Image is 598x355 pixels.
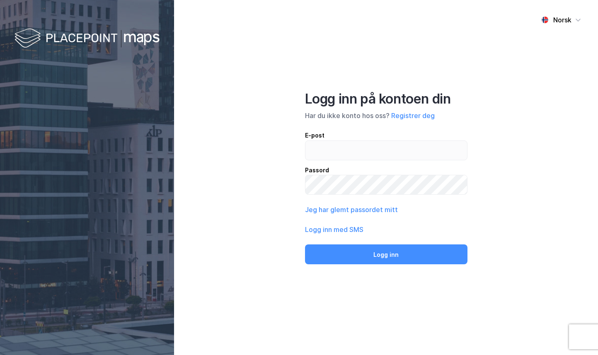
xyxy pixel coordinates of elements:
[305,130,467,140] div: E-post
[305,225,363,234] button: Logg inn med SMS
[391,111,435,121] button: Registrer deg
[305,165,467,175] div: Passord
[305,244,467,264] button: Logg inn
[553,15,571,25] div: Norsk
[305,205,398,215] button: Jeg har glemt passordet mitt
[305,91,467,107] div: Logg inn på kontoen din
[305,111,467,121] div: Har du ikke konto hos oss?
[15,27,160,51] img: logo-white.f07954bde2210d2a523dddb988cd2aa7.svg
